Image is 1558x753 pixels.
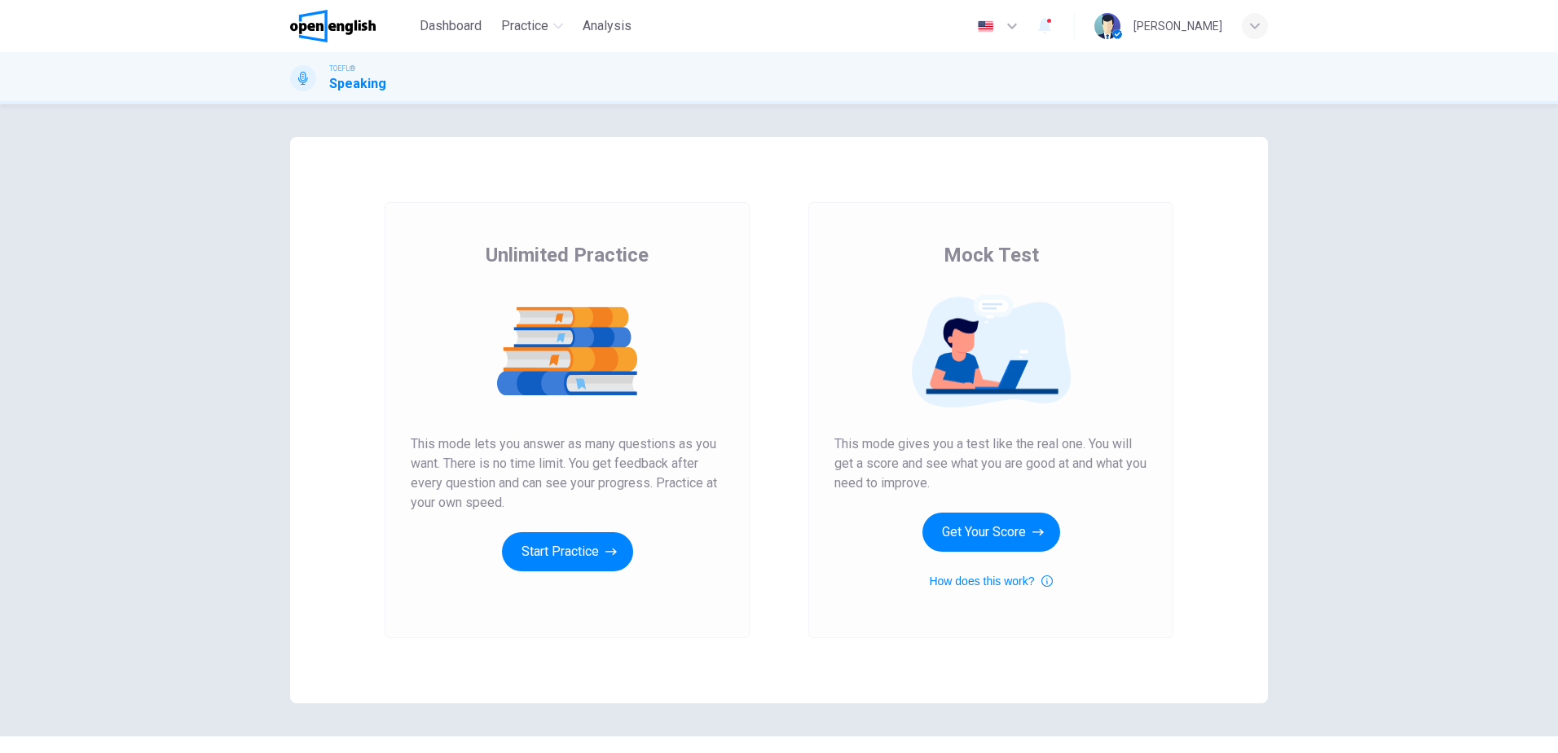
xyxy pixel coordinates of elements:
[922,513,1060,552] button: Get Your Score
[329,63,355,74] span: TOEFL®
[1094,13,1120,39] img: Profile picture
[944,242,1039,268] span: Mock Test
[290,10,413,42] a: OpenEnglish logo
[290,10,376,42] img: OpenEnglish logo
[413,11,488,41] button: Dashboard
[583,16,632,36] span: Analysis
[501,16,548,36] span: Practice
[502,532,633,571] button: Start Practice
[834,434,1147,493] span: This mode gives you a test like the real one. You will get a score and see what you are good at a...
[486,242,649,268] span: Unlimited Practice
[929,571,1052,591] button: How does this work?
[975,20,996,33] img: en
[495,11,570,41] button: Practice
[420,16,482,36] span: Dashboard
[411,434,724,513] span: This mode lets you answer as many questions as you want. There is no time limit. You get feedback...
[329,74,386,94] h1: Speaking
[576,11,638,41] button: Analysis
[1133,16,1222,36] div: [PERSON_NAME]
